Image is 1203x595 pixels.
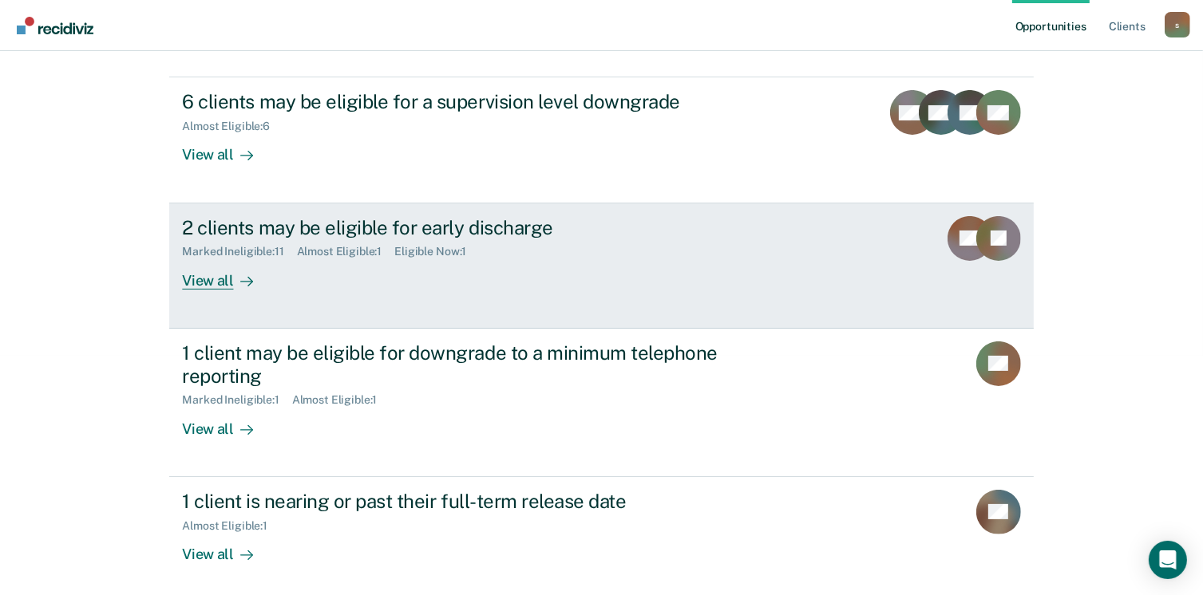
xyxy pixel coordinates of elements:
[182,407,271,438] div: View all
[169,77,1033,203] a: 6 clients may be eligible for a supervision level downgradeAlmost Eligible:6View all
[182,258,271,290] div: View all
[182,393,291,407] div: Marked Ineligible : 1
[182,532,271,563] div: View all
[182,133,271,164] div: View all
[182,519,280,533] div: Almost Eligible : 1
[182,490,742,513] div: 1 client is nearing or past their full-term release date
[182,90,742,113] div: 6 clients may be eligible for a supervision level downgrade
[1165,12,1190,37] div: s
[1149,541,1187,579] div: Open Intercom Messenger
[182,341,742,388] div: 1 client may be eligible for downgrade to a minimum telephone reporting
[182,245,296,258] div: Marked Ineligible : 11
[17,17,93,34] img: Recidiviz
[292,393,390,407] div: Almost Eligible : 1
[169,329,1033,477] a: 1 client may be eligible for downgrade to a minimum telephone reportingMarked Ineligible:1Almost ...
[394,245,479,258] div: Eligible Now : 1
[1165,12,1190,37] button: Profile dropdown button
[297,245,395,258] div: Almost Eligible : 1
[182,216,742,239] div: 2 clients may be eligible for early discharge
[169,203,1033,329] a: 2 clients may be eligible for early dischargeMarked Ineligible:11Almost Eligible:1Eligible Now:1V...
[182,120,283,133] div: Almost Eligible : 6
